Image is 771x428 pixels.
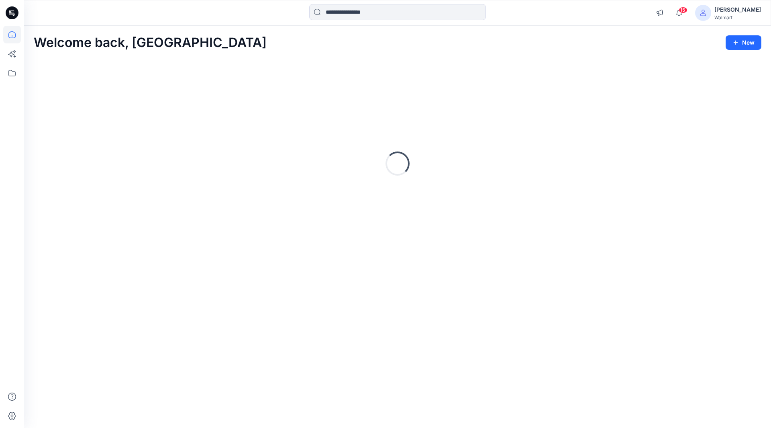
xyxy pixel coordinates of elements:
[714,14,761,20] div: Walmart
[714,5,761,14] div: [PERSON_NAME]
[34,35,267,50] h2: Welcome back, [GEOGRAPHIC_DATA]
[700,10,706,16] svg: avatar
[679,7,687,13] span: 15
[726,35,761,50] button: New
